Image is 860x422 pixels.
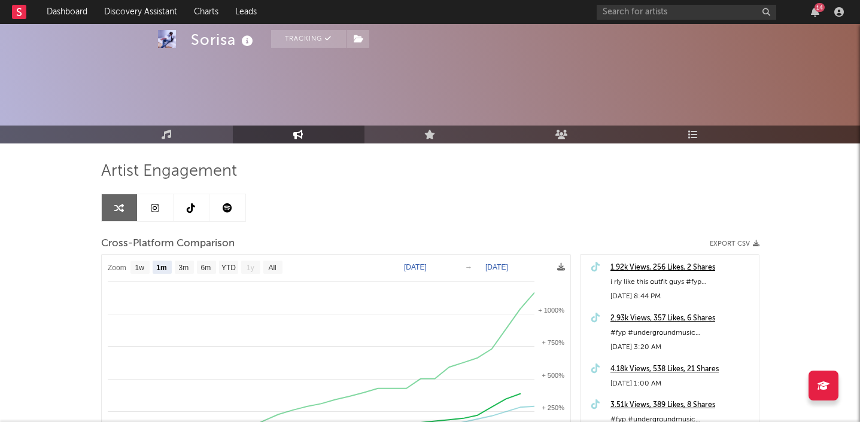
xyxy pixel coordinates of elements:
[542,404,564,411] text: + 250%
[108,264,126,272] text: Zoom
[610,275,753,289] div: i rly like this outfit guys #fyp #undergroundmusic #undergroundartist #hyperpop
[101,164,237,179] span: Artist Engagement
[178,264,189,272] text: 3m
[610,340,753,354] div: [DATE] 3:20 AM
[815,3,825,12] div: 14
[610,398,753,412] a: 3.51k Views, 389 Likes, 8 Shares
[597,5,776,20] input: Search for artists
[610,311,753,326] a: 2.93k Views, 357 Likes, 6 Shares
[247,264,254,272] text: 1y
[271,30,346,48] button: Tracking
[710,240,759,247] button: Export CSV
[542,339,564,346] text: + 750%
[191,30,256,50] div: Sorisa
[404,263,427,271] text: [DATE]
[135,264,144,272] text: 1w
[268,264,276,272] text: All
[610,326,753,340] div: #fyp #undergroundmusic #undergroundartist #hyperpop #underground
[156,264,166,272] text: 1m
[610,362,753,377] a: 4.18k Views, 538 Likes, 21 Shares
[200,264,211,272] text: 6m
[610,289,753,304] div: [DATE] 8:44 PM
[221,264,235,272] text: YTD
[101,237,235,251] span: Cross-Platform Comparison
[811,7,819,17] button: 14
[610,377,753,391] div: [DATE] 1:00 AM
[465,263,472,271] text: →
[538,307,564,314] text: + 1000%
[542,372,564,379] text: + 500%
[485,263,508,271] text: [DATE]
[610,261,753,275] a: 1.92k Views, 256 Likes, 2 Shares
